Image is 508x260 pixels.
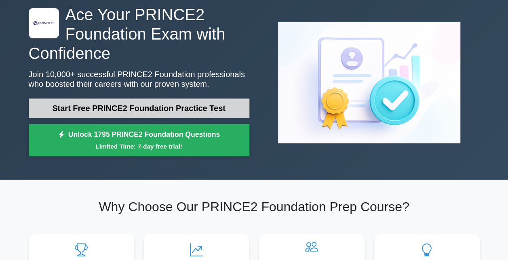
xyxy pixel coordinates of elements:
[29,124,249,156] a: Unlock 1795 PRINCE2 Foundation QuestionsLimited Time: 7-day free trial!
[29,5,249,63] h1: Ace Your PRINCE2 Foundation Exam with Confidence
[29,199,480,214] h2: Why Choose Our PRINCE2 Foundation Prep Course?
[39,142,239,151] small: Limited Time: 7-day free trial!
[29,99,249,118] a: Start Free PRINCE2 Foundation Practice Test
[272,16,467,150] img: PRINCE2 Foundation Preview
[29,69,249,89] p: Join 10,000+ successful PRINCE2 Foundation professionals who boosted their careers with our prove...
